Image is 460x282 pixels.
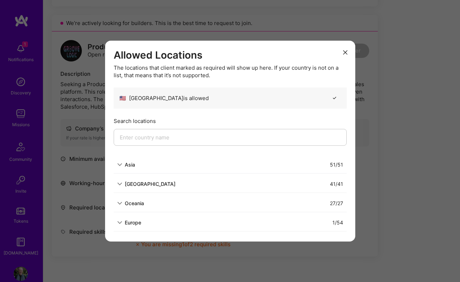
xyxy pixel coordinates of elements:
i: icon Close [343,50,347,55]
div: 41 / 41 [330,180,343,188]
div: Asia [125,161,135,168]
div: 27 / 27 [330,199,343,207]
i: icon ArrowDown [117,220,122,225]
h3: Allowed Locations [114,49,347,61]
div: Search locations [114,117,347,125]
div: modal [105,40,355,242]
input: Enter country name [114,129,347,146]
div: Europe [125,219,141,226]
i: icon ArrowDown [117,162,122,167]
div: Oceania [125,199,144,207]
div: [GEOGRAPHIC_DATA] is allowed [119,94,209,102]
span: 🇺🇸 [119,94,126,102]
i: icon ArrowDown [117,181,122,186]
i: icon CheckBlack [332,95,337,101]
div: 51 / 51 [330,161,343,168]
div: [GEOGRAPHIC_DATA] [125,180,175,188]
i: icon ArrowDown [117,201,122,206]
div: 1 / 54 [332,219,343,226]
div: The locations that client marked as required will show up here. If your country is not on a list,... [114,64,347,79]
